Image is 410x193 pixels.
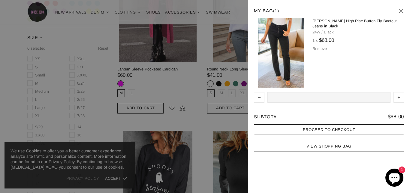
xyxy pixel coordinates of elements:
[316,38,318,43] span: x
[312,30,334,35] div: 24W / Black
[254,114,279,120] p: SUBTOTAL
[388,114,404,120] span: $68.00
[312,38,315,43] span: 1
[312,18,404,29] a: [PERSON_NAME] High Rise Button Fly Bootcut Jeans in Black
[384,169,405,188] inbox-online-store-chat: Shopify online store chat
[254,141,404,151] a: VIEW SHOPPING BAG
[273,8,279,13] span: (1)
[319,37,334,43] span: $68.00
[254,8,279,14] h5: MY BAG
[312,46,327,51] a: Remove
[254,18,308,88] img: Harriet High Rise Button Fly Bootcut Jeans in Black
[254,124,404,135] a: PROCEED TO CHECKOUT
